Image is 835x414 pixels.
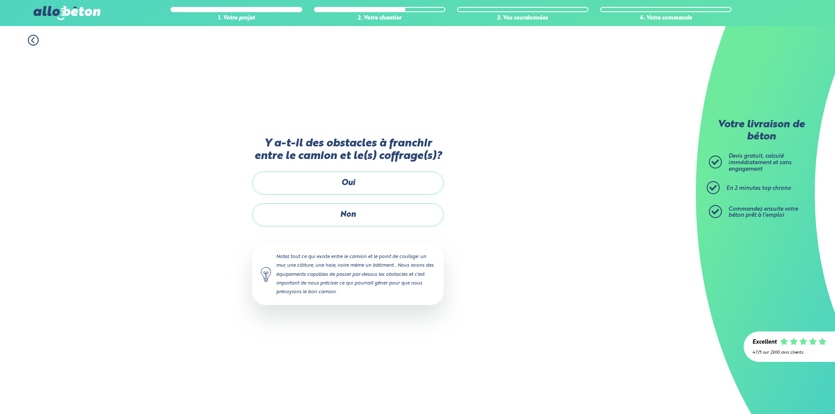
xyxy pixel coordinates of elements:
[457,15,588,22] div: 3. Vos coordonnées
[600,15,731,22] div: 4. Votre commande
[170,15,302,22] div: 1. Votre projet
[252,172,444,195] label: Oui
[752,350,826,355] div: 4.7/5 sur 2300 avis clients
[33,6,100,20] img: allobéton
[711,119,811,143] p: Votre livraison de béton
[758,380,825,404] iframe: Help widget launcher
[252,137,444,163] label: Y a-t-il des obstacles à franchir entre le camion et le(s) coffrage(s)?
[252,244,444,305] div: Notez tout ce qui existe entre le camion et le point de coulage: un mur, une clôture, une haie, v...
[252,203,444,226] label: Non
[728,153,792,172] span: Devis gratuit, calculé immédiatement et sans engagement
[728,206,798,219] span: Commandez ensuite votre béton prêt à l'emploi
[752,339,777,346] div: Excellent
[726,185,791,191] span: En 2 minutes top chrono
[314,15,445,22] div: 2. Votre chantier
